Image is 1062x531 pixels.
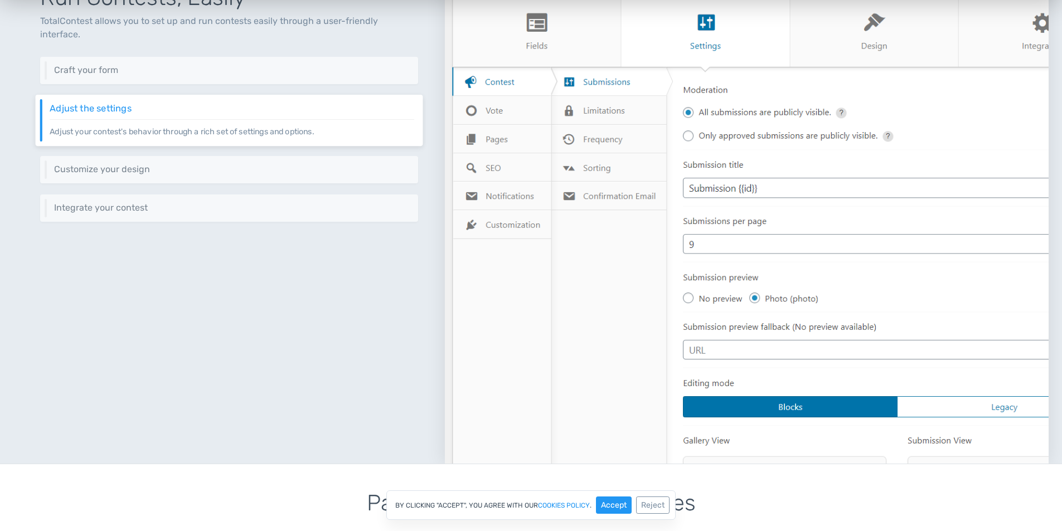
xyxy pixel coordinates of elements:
button: Reject [636,496,670,514]
div: By clicking "Accept", you agree with our . [386,490,676,520]
p: Craft your own submission form using 10+ different types of fields. [54,75,410,76]
p: Adjust your contest's behavior through a rich set of settings and options. [50,119,414,137]
button: Accept [596,496,632,514]
p: Keep your website's design consistent by customizing the design to match your branding guidelines. [54,174,410,175]
h6: Craft your form [54,65,410,75]
h6: Adjust the settings [50,103,414,113]
h6: Customize your design [54,164,410,174]
h6: Integrate your contest [54,203,410,213]
p: TotalContest allows you to set up and run contests easily through a user-friendly interface. [40,14,418,41]
a: cookies policy [538,502,590,509]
